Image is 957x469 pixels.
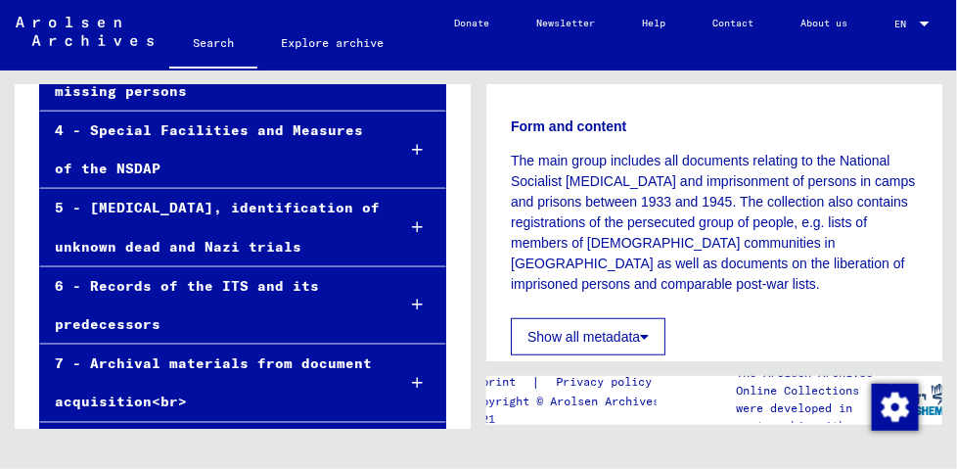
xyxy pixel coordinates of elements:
p: The Arolsen Archives Online Collections [736,364,886,399]
p: were developed in partnership with [736,399,886,435]
font: | [531,372,540,393]
div: 4 - Special Facilities and Measures of the NSDAP [40,112,381,188]
a: Search [169,20,257,70]
font: Show all metadata [527,329,640,345]
b: Form and content [511,118,626,134]
button: Show all metadata [511,318,665,355]
div: 6 - Records of the ITS and its predecessors [40,267,381,344]
img: Change consent [872,384,919,431]
a: Imprint [468,372,531,393]
p: Copyright © Arolsen Archives, 2021 [468,393,675,428]
img: Arolsen_neg.svg [16,17,154,46]
a: Privacy policy [540,372,675,393]
p: The main group includes all documents relating to the National Socialist [MEDICAL_DATA] and impri... [511,151,918,295]
div: 7 - Archival materials from document acquisition<br> [40,345,381,421]
a: Explore archive [257,20,407,67]
span: EN [894,19,916,29]
div: 5 - [MEDICAL_DATA], identification of unknown dead and Nazi trials [40,189,381,265]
